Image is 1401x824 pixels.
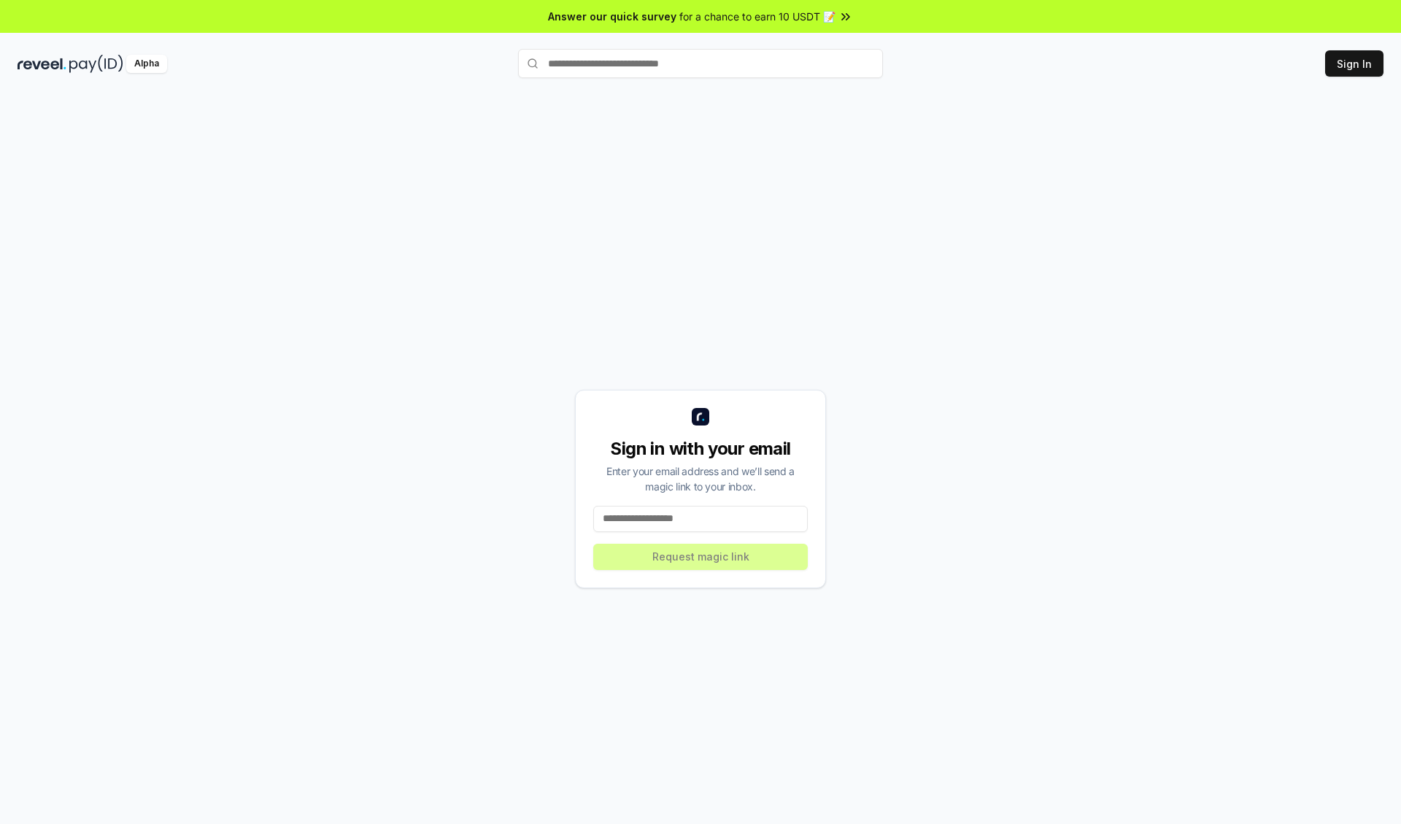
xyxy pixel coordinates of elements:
button: Sign In [1325,50,1383,77]
span: for a chance to earn 10 USDT 📝 [679,9,835,24]
span: Answer our quick survey [548,9,676,24]
img: logo_small [692,408,709,426]
div: Alpha [126,55,167,73]
div: Enter your email address and we’ll send a magic link to your inbox. [593,463,808,494]
img: pay_id [69,55,123,73]
div: Sign in with your email [593,437,808,461]
img: reveel_dark [18,55,66,73]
